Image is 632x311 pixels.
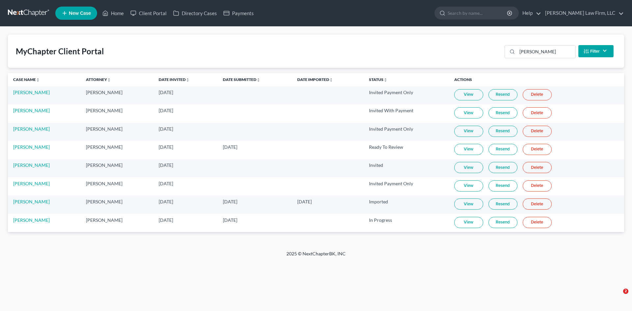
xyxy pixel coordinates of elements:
[159,108,173,113] span: [DATE]
[448,7,508,19] input: Search by name...
[364,141,449,159] td: Ready To Review
[297,199,312,204] span: [DATE]
[13,199,50,204] a: [PERSON_NAME]
[523,89,552,100] a: Delete
[13,144,50,150] a: [PERSON_NAME]
[519,7,541,19] a: Help
[542,7,624,19] a: [PERSON_NAME] Law Firm, LLC
[13,181,50,186] a: [PERSON_NAME]
[81,123,153,141] td: [PERSON_NAME]
[364,123,449,141] td: Invited Payment Only
[488,217,517,228] a: Resend
[13,162,50,168] a: [PERSON_NAME]
[170,7,220,19] a: Directory Cases
[81,86,153,104] td: [PERSON_NAME]
[488,198,517,210] a: Resend
[81,214,153,232] td: [PERSON_NAME]
[220,7,257,19] a: Payments
[454,89,483,100] a: View
[364,195,449,214] td: Imported
[159,181,173,186] span: [DATE]
[223,144,237,150] span: [DATE]
[454,144,483,155] a: View
[523,126,552,137] a: Delete
[488,162,517,173] a: Resend
[364,214,449,232] td: In Progress
[159,199,173,204] span: [DATE]
[81,195,153,214] td: [PERSON_NAME]
[454,198,483,210] a: View
[159,126,173,132] span: [DATE]
[523,180,552,192] a: Delete
[488,107,517,118] a: Resend
[454,126,483,137] a: View
[13,77,40,82] a: Case Nameunfold_more
[223,217,237,223] span: [DATE]
[256,78,260,82] i: unfold_more
[99,7,127,19] a: Home
[13,90,50,95] a: [PERSON_NAME]
[159,144,173,150] span: [DATE]
[454,107,483,118] a: View
[159,162,173,168] span: [DATE]
[369,77,387,82] a: Statusunfold_more
[81,159,153,177] td: [PERSON_NAME]
[223,199,237,204] span: [DATE]
[159,90,173,95] span: [DATE]
[523,107,552,118] a: Delete
[127,7,170,19] a: Client Portal
[159,217,173,223] span: [DATE]
[81,177,153,195] td: [PERSON_NAME]
[610,289,625,304] iframe: Intercom live chat
[523,162,552,173] a: Delete
[36,78,40,82] i: unfold_more
[488,89,517,100] a: Resend
[488,126,517,137] a: Resend
[364,177,449,195] td: Invited Payment Only
[81,141,153,159] td: [PERSON_NAME]
[454,217,483,228] a: View
[488,144,517,155] a: Resend
[13,217,50,223] a: [PERSON_NAME]
[159,77,190,82] a: Date Invitedunfold_more
[623,289,628,294] span: 2
[383,78,387,82] i: unfold_more
[13,108,50,113] a: [PERSON_NAME]
[364,104,449,122] td: Invited With Payment
[86,77,111,82] a: Attorneyunfold_more
[523,144,552,155] a: Delete
[128,250,504,262] div: 2025 © NextChapterBK, INC
[523,198,552,210] a: Delete
[186,78,190,82] i: unfold_more
[578,45,614,57] button: Filter
[223,77,260,82] a: Date Submittedunfold_more
[449,73,624,86] th: Actions
[329,78,333,82] i: unfold_more
[107,78,111,82] i: unfold_more
[488,180,517,192] a: Resend
[13,126,50,132] a: [PERSON_NAME]
[454,180,483,192] a: View
[69,11,91,16] span: New Case
[364,159,449,177] td: Invited
[297,77,333,82] a: Date Importedunfold_more
[454,162,483,173] a: View
[523,217,552,228] a: Delete
[364,86,449,104] td: Invited Payment Only
[16,46,104,57] div: MyChapter Client Portal
[517,45,575,58] input: Search...
[81,104,153,122] td: [PERSON_NAME]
